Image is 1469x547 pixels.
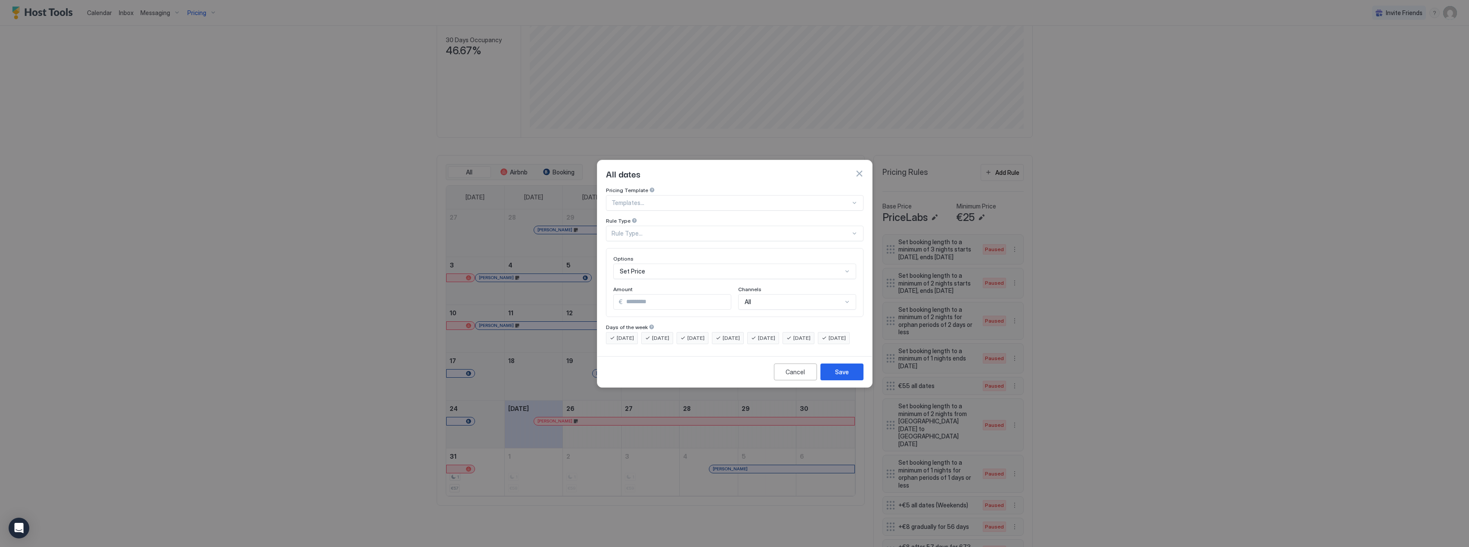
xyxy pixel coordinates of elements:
[623,295,731,309] input: Input Field
[835,367,849,376] div: Save
[829,334,846,342] span: [DATE]
[606,167,640,180] span: All dates
[606,187,648,193] span: Pricing Template
[745,298,751,306] span: All
[612,230,851,237] div: Rule Type...
[613,255,634,262] span: Options
[786,367,805,376] div: Cancel
[758,334,775,342] span: [DATE]
[606,218,630,224] span: Rule Type
[613,286,633,292] span: Amount
[738,286,761,292] span: Channels
[9,518,29,538] div: Open Intercom Messenger
[620,267,645,275] span: Set Price
[687,334,705,342] span: [DATE]
[619,298,623,306] span: €
[820,364,863,380] button: Save
[652,334,669,342] span: [DATE]
[793,334,811,342] span: [DATE]
[774,364,817,380] button: Cancel
[723,334,740,342] span: [DATE]
[617,334,634,342] span: [DATE]
[606,324,648,330] span: Days of the week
